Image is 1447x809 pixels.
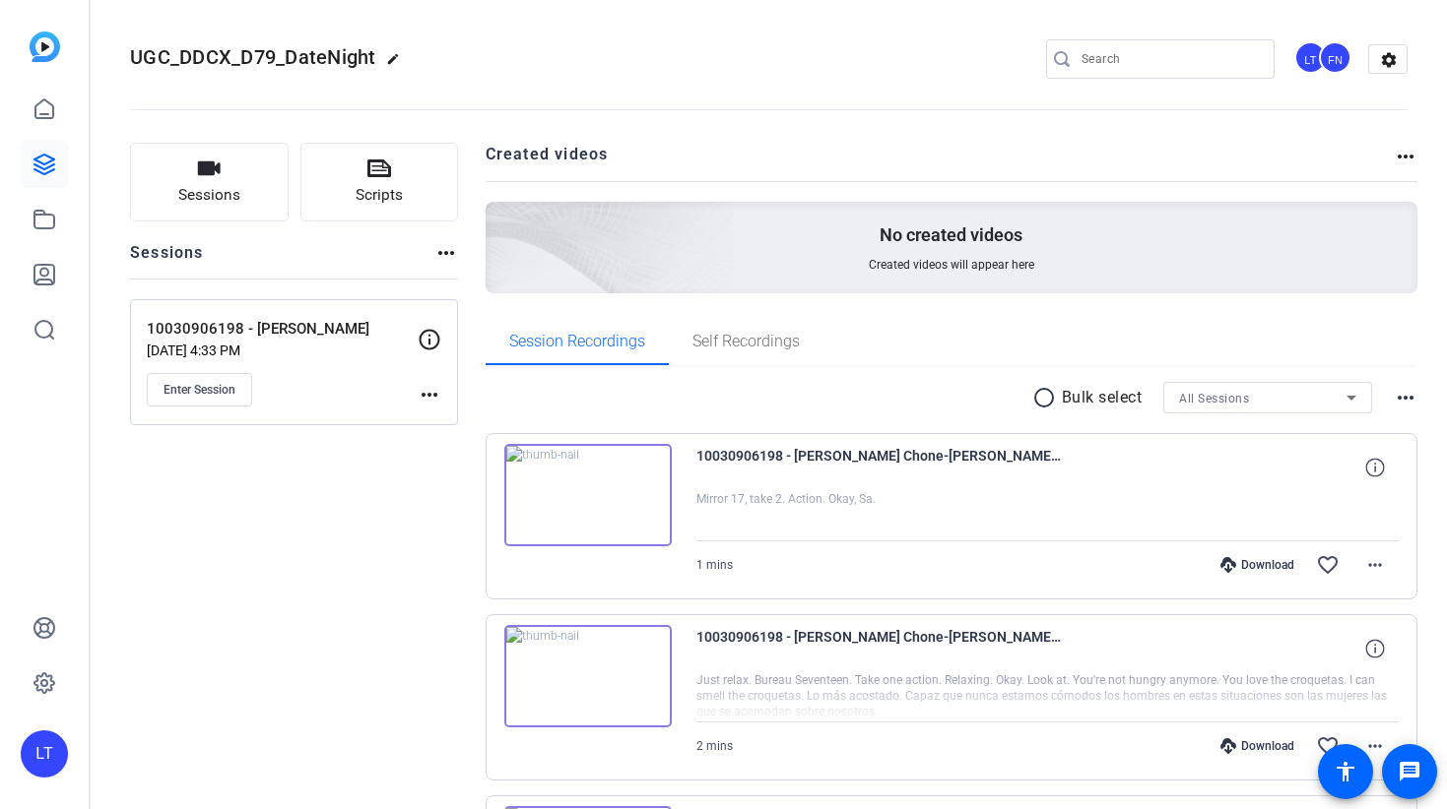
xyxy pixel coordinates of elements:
[509,334,645,349] span: Session Recordings
[1062,386,1143,409] p: Bulk select
[696,739,733,753] span: 2 mins
[300,143,459,221] button: Scripts
[1316,734,1340,758] mat-icon: favorite_border
[1363,734,1387,758] mat-icon: more_horiz
[1319,41,1353,76] ngx-avatar: Fernando Navarrete
[147,342,418,358] p: [DATE] 4:33 PM
[1211,557,1304,573] div: Download
[696,444,1061,491] span: 10030906198 - [PERSON_NAME] Chone-[PERSON_NAME] 17 take 1-2025-09-16-20-39-50-578-0
[164,382,235,398] span: Enter Session
[1394,145,1417,168] mat-icon: more_horiz
[1369,45,1409,75] mat-icon: settings
[1319,41,1351,74] div: FN
[265,7,735,434] img: Creted videos background
[486,143,1395,181] h2: Created videos
[356,184,403,207] span: Scripts
[1394,386,1417,409] mat-icon: more_horiz
[30,31,60,62] img: blue-gradient.svg
[130,45,376,69] span: UGC_DDCX_D79_DateNight
[418,383,441,406] mat-icon: more_horiz
[1082,47,1259,71] input: Search
[869,257,1034,273] span: Created videos will appear here
[504,444,672,546] img: thumb-nail
[386,52,410,76] mat-icon: edit
[1316,553,1340,577] mat-icon: favorite_border
[130,143,289,221] button: Sessions
[1363,553,1387,577] mat-icon: more_horiz
[1294,41,1329,76] ngx-avatar: Lucía Talevi
[130,241,204,279] h2: Sessions
[1398,760,1421,783] mat-icon: message
[1211,738,1304,754] div: Download
[21,730,68,778] div: LT
[1179,392,1249,405] span: All Sessions
[880,223,1022,247] p: No created videos
[504,625,672,727] img: thumb-nail
[1294,41,1327,74] div: LT
[692,334,800,349] span: Self Recordings
[696,625,1061,672] span: 10030906198 - [PERSON_NAME] Chone-[PERSON_NAME] 17 take 1-2025-09-16-20-37-56-217-0
[147,373,252,406] button: Enter Session
[696,558,733,572] span: 1 mins
[178,184,240,207] span: Sessions
[1032,386,1062,409] mat-icon: radio_button_unchecked
[434,241,458,265] mat-icon: more_horiz
[147,318,418,341] p: 10030906198 - [PERSON_NAME]
[1334,760,1357,783] mat-icon: accessibility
